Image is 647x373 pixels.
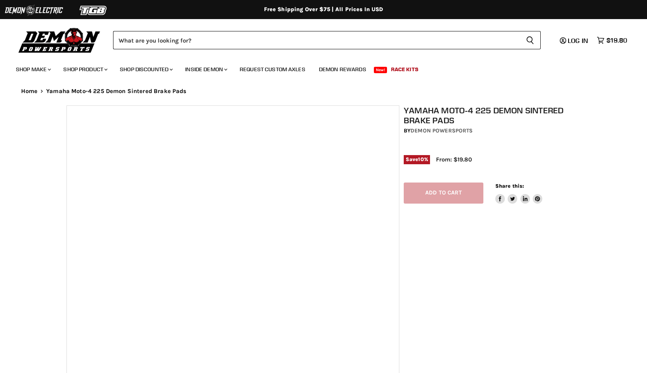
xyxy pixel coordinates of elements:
aside: Share this: [495,183,543,204]
span: Yamaha Moto-4 225 Demon Sintered Brake Pads [46,88,186,95]
span: From: $19.80 [436,156,472,163]
span: 10 [418,156,424,162]
h1: Yamaha Moto-4 225 Demon Sintered Brake Pads [404,105,585,125]
a: $19.80 [593,35,631,46]
img: Demon Electric Logo 2 [4,3,64,18]
a: Shop Make [10,61,56,78]
img: TGB Logo 2 [64,3,123,18]
a: Inside Demon [179,61,232,78]
span: Log in [568,37,588,45]
ul: Main menu [10,58,625,78]
a: Race Kits [385,61,424,78]
span: Save % [404,155,430,164]
button: Search [520,31,541,49]
div: Free Shipping Over $75 | All Prices In USD [5,6,642,13]
span: $19.80 [606,37,627,44]
img: Demon Powersports [16,26,103,54]
div: by [404,126,585,135]
a: Home [21,88,38,95]
a: Shop Discounted [114,61,178,78]
span: New! [374,67,387,73]
a: Demon Powersports [410,127,473,134]
a: Shop Product [57,61,112,78]
input: Search [113,31,520,49]
a: Log in [556,37,593,44]
a: Request Custom Axles [234,61,311,78]
nav: Breadcrumbs [5,88,642,95]
span: Share this: [495,183,524,189]
form: Product [113,31,541,49]
a: Demon Rewards [313,61,372,78]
